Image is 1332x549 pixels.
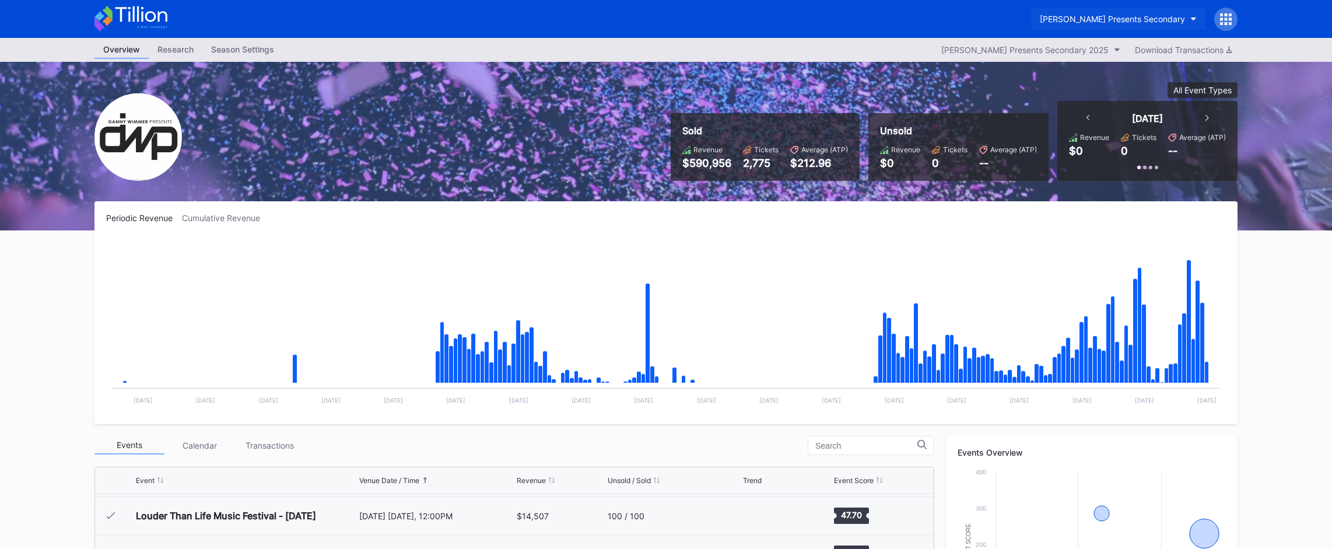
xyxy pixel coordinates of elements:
[321,397,341,404] text: [DATE]
[976,541,986,548] text: 200
[759,397,779,404] text: [DATE]
[134,397,153,404] text: [DATE]
[990,145,1037,154] div: Average (ATP)
[822,397,841,404] text: [DATE]
[1168,82,1238,98] button: All Event Types
[196,397,215,404] text: [DATE]
[1072,397,1092,404] text: [DATE]
[947,397,966,404] text: [DATE]
[1121,145,1128,157] div: 0
[1197,397,1217,404] text: [DATE]
[1168,145,1177,157] div: --
[202,41,283,59] a: Season Settings
[202,41,283,58] div: Season Settings
[754,145,779,154] div: Tickets
[1080,133,1109,142] div: Revenue
[880,125,1037,137] div: Unsold
[94,436,164,454] div: Events
[517,511,549,521] div: $14,507
[697,397,716,404] text: [DATE]
[743,476,762,485] div: Trend
[359,511,514,521] div: [DATE] [DATE], 12:00PM
[384,397,403,404] text: [DATE]
[517,476,546,485] div: Revenue
[682,125,848,137] div: Sold
[941,45,1109,55] div: [PERSON_NAME] Presents Secondary 2025
[976,468,986,475] text: 400
[1040,14,1185,24] div: [PERSON_NAME] Presents Secondary
[446,397,465,404] text: [DATE]
[1031,8,1205,30] button: [PERSON_NAME] Presents Secondary
[693,145,723,154] div: Revenue
[106,237,1226,412] svg: Chart title
[182,213,269,223] div: Cumulative Revenue
[841,510,862,520] text: 47.70
[790,157,848,169] div: $212.96
[743,157,779,169] div: 2,775
[106,213,182,223] div: Periodic Revenue
[259,397,278,404] text: [DATE]
[1009,397,1029,404] text: [DATE]
[1135,45,1232,55] div: Download Transactions
[801,145,848,154] div: Average (ATP)
[958,447,1226,457] div: Events Overview
[932,157,968,169] div: 0
[880,157,920,169] div: $0
[815,441,917,450] input: Search
[634,397,653,404] text: [DATE]
[608,476,651,485] div: Unsold / Sold
[885,397,904,404] text: [DATE]
[94,41,149,59] a: Overview
[359,476,419,485] div: Venue Date / Time
[608,511,644,521] div: 100 / 100
[1179,133,1226,142] div: Average (ATP)
[943,145,968,154] div: Tickets
[164,436,234,454] div: Calendar
[136,510,316,522] div: Louder Than Life Music Festival - [DATE]
[1173,85,1232,95] div: All Event Types
[149,41,202,58] div: Research
[1129,42,1238,58] button: Download Transactions
[1135,397,1154,404] text: [DATE]
[935,42,1126,58] button: [PERSON_NAME] Presents Secondary 2025
[1069,145,1083,157] div: $0
[234,436,304,454] div: Transactions
[1132,113,1163,124] div: [DATE]
[976,505,986,512] text: 300
[682,157,731,169] div: $590,956
[834,476,874,485] div: Event Score
[891,145,920,154] div: Revenue
[743,501,778,530] svg: Chart title
[136,476,155,485] div: Event
[94,93,182,181] img: Danny_Wimmer_Presents_Secondary.png
[572,397,591,404] text: [DATE]
[1132,133,1156,142] div: Tickets
[979,157,1037,169] div: --
[509,397,528,404] text: [DATE]
[149,41,202,59] a: Research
